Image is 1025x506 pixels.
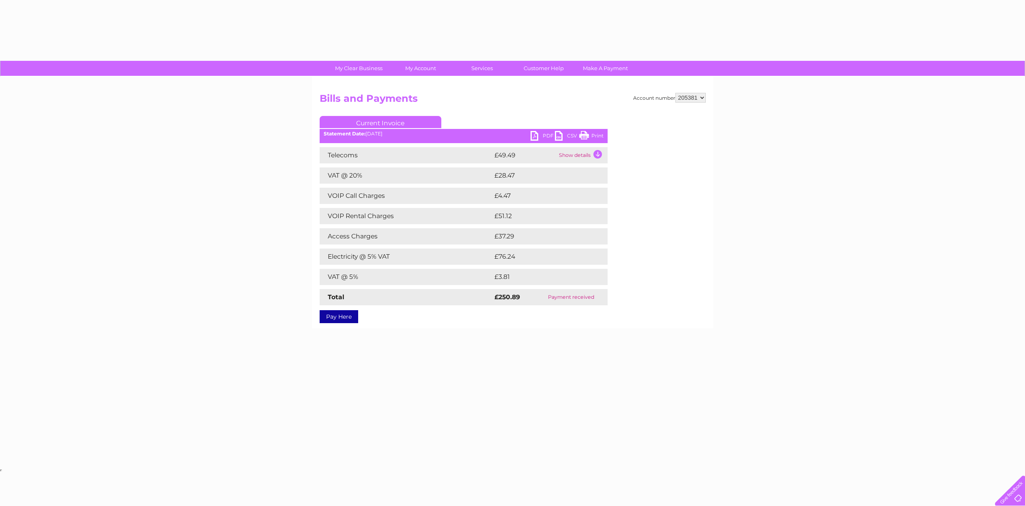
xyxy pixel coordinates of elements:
[449,61,516,76] a: Services
[492,228,591,244] td: £37.29
[572,61,639,76] a: Make A Payment
[492,269,588,285] td: £3.81
[387,61,454,76] a: My Account
[320,208,492,224] td: VOIP Rental Charges
[320,131,608,137] div: [DATE]
[492,167,591,184] td: £28.47
[494,293,520,301] strong: £250.89
[557,147,608,163] td: Show details
[535,289,608,305] td: Payment received
[492,208,589,224] td: £51.12
[555,131,579,143] a: CSV
[531,131,555,143] a: PDF
[320,228,492,244] td: Access Charges
[325,61,392,76] a: My Clear Business
[320,249,492,265] td: Electricity @ 5% VAT
[320,147,492,163] td: Telecoms
[492,147,557,163] td: £49.49
[492,249,591,265] td: £76.24
[320,188,492,204] td: VOIP Call Charges
[633,93,706,103] div: Account number
[320,167,492,184] td: VAT @ 20%
[320,310,358,323] a: Pay Here
[324,131,365,137] b: Statement Date:
[510,61,577,76] a: Customer Help
[320,116,441,128] a: Current Invoice
[328,293,344,301] strong: Total
[320,93,706,108] h2: Bills and Payments
[579,131,604,143] a: Print
[320,269,492,285] td: VAT @ 5%
[492,188,589,204] td: £4.47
